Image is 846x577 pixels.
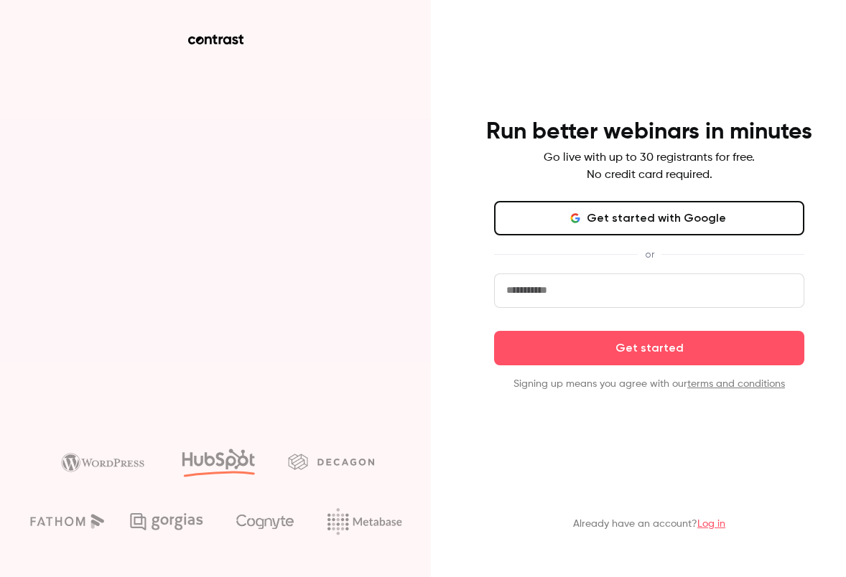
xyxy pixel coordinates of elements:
[494,331,804,365] button: Get started
[573,517,725,531] p: Already have an account?
[638,247,661,262] span: or
[544,149,755,184] p: Go live with up to 30 registrants for free. No credit card required.
[687,379,785,389] a: terms and conditions
[288,454,374,469] img: decagon
[494,201,804,235] button: Get started with Google
[486,118,812,146] h4: Run better webinars in minutes
[494,377,804,391] p: Signing up means you agree with our
[697,519,725,529] a: Log in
